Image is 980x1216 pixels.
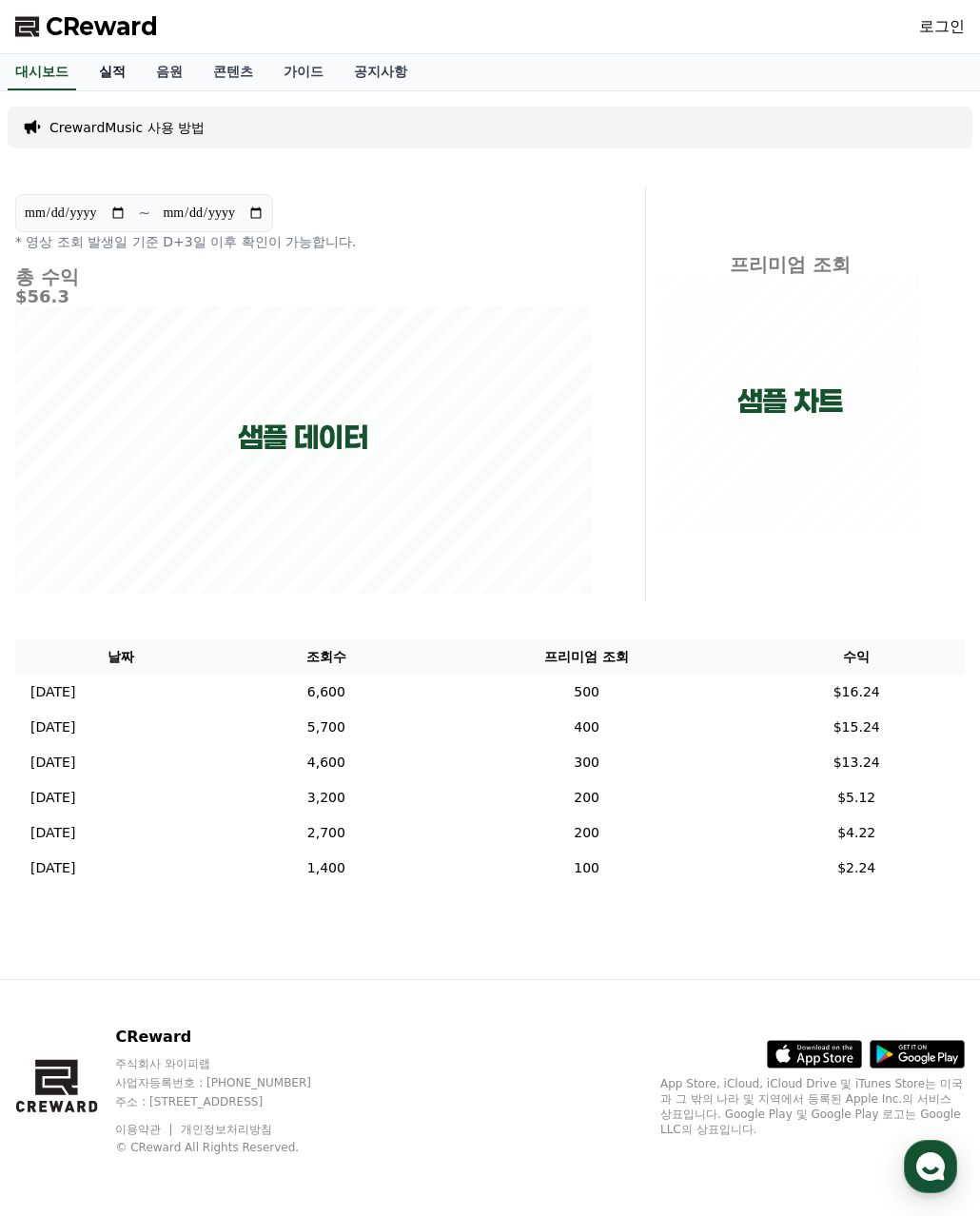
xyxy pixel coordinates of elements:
[30,858,75,878] p: [DATE]
[198,54,268,90] a: 콘텐츠
[425,710,749,745] td: 400
[227,851,425,886] td: 1,400
[227,745,425,780] td: 4,600
[30,717,75,737] p: [DATE]
[138,202,150,225] p: ~
[126,603,245,651] a: 대화
[227,710,425,745] td: 5,700
[425,639,749,675] th: 프리미엄 조회
[30,682,75,702] p: [DATE]
[8,54,76,90] a: 대시보드
[30,788,75,808] p: [DATE]
[238,421,368,455] p: 샘플 데이터
[268,54,339,90] a: 가이드
[661,254,919,275] h4: 프리미엄 조회
[748,851,965,886] td: $2.24
[15,266,592,287] h4: 총 수익
[227,815,425,851] td: 2,700
[227,780,425,815] td: 3,200
[115,1026,347,1049] p: CReward
[425,745,749,780] td: 300
[6,603,126,651] a: 홈
[174,633,197,648] span: 대화
[115,1094,347,1109] p: 주소 : [STREET_ADDRESS]
[660,1076,965,1137] p: App Store, iCloud, iCloud Drive 및 iTunes Store는 미국과 그 밖의 나라 및 지역에서 등록된 Apple Inc.의 서비스 상표입니다. Goo...
[748,815,965,851] td: $4.22
[141,54,198,90] a: 음원
[425,675,749,710] td: 500
[294,632,317,647] span: 설정
[46,11,158,42] span: CReward
[245,603,365,651] a: 설정
[115,1123,175,1136] a: 이용약관
[425,780,749,815] td: 200
[15,11,158,42] a: CReward
[227,639,425,675] th: 조회수
[227,675,425,710] td: 6,600
[60,632,71,647] span: 홈
[15,639,227,675] th: 날짜
[115,1056,347,1071] p: 주식회사 와이피랩
[425,815,749,851] td: 200
[748,745,965,780] td: $13.24
[748,675,965,710] td: $16.24
[115,1140,347,1155] p: © CReward All Rights Reserved.
[84,54,141,90] a: 실적
[748,710,965,745] td: $15.24
[30,823,75,843] p: [DATE]
[15,232,592,251] p: * 영상 조회 발생일 기준 D+3일 이후 확인이 가능합니다.
[181,1123,272,1136] a: 개인정보처리방침
[115,1075,347,1090] p: 사업자등록번호 : [PHONE_NUMBER]
[339,54,422,90] a: 공지사항
[919,15,965,38] a: 로그인
[748,780,965,815] td: $5.12
[748,639,965,675] th: 수익
[49,118,205,137] a: CrewardMusic 사용 방법
[737,384,843,419] p: 샘플 차트
[30,753,75,773] p: [DATE]
[425,851,749,886] td: 100
[15,287,592,306] h5: $56.3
